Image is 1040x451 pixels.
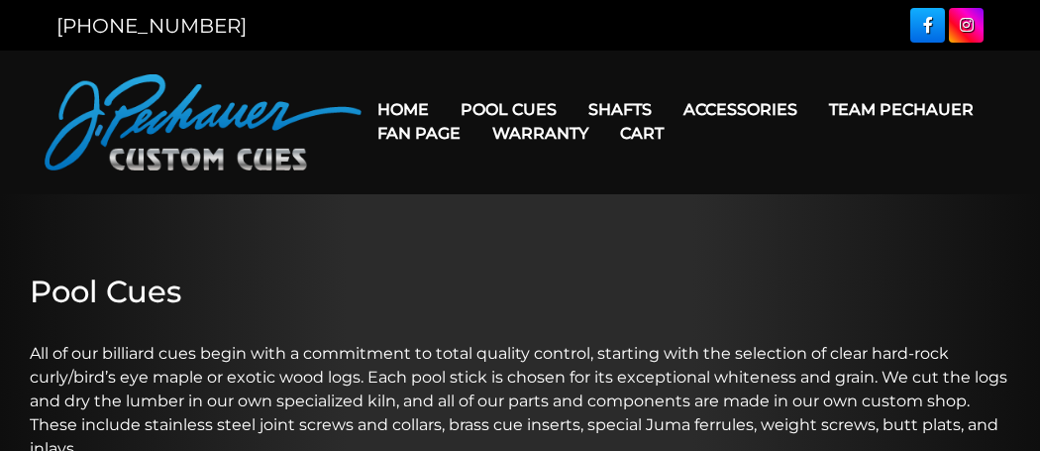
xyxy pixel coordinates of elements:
[572,84,668,135] a: Shafts
[30,274,1010,310] h2: Pool Cues
[56,14,247,38] a: [PHONE_NUMBER]
[45,74,362,170] img: Pechauer Custom Cues
[668,84,813,135] a: Accessories
[445,84,572,135] a: Pool Cues
[604,108,679,159] a: Cart
[476,108,604,159] a: Warranty
[813,84,989,135] a: Team Pechauer
[362,108,476,159] a: Fan Page
[362,84,445,135] a: Home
